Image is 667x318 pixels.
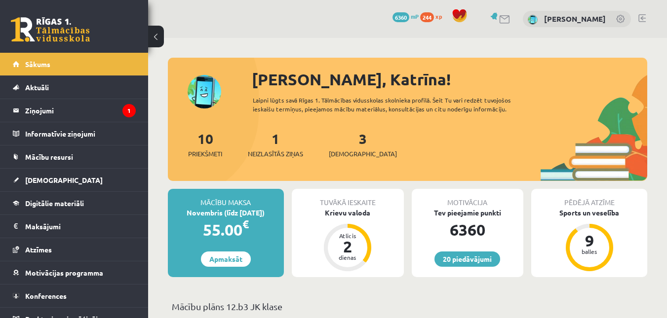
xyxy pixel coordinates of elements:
[25,99,136,122] legend: Ziņojumi
[292,189,404,208] div: Tuvākā ieskaite
[531,189,647,208] div: Pēdējā atzīme
[188,149,222,159] span: Priekšmeti
[13,122,136,145] a: Informatīvie ziņojumi
[168,208,284,218] div: Novembris (līdz [DATE])
[11,17,90,42] a: Rīgas 1. Tālmācības vidusskola
[13,238,136,261] a: Atzīmes
[333,239,362,254] div: 2
[411,12,419,20] span: mP
[201,251,251,267] a: Apmaksāt
[25,176,103,184] span: [DEMOGRAPHIC_DATA]
[575,248,604,254] div: balles
[528,15,538,25] img: Katrīna Šēnfelde
[434,251,500,267] a: 20 piedāvājumi
[25,245,52,254] span: Atzīmes
[25,83,49,92] span: Aktuāli
[435,12,442,20] span: xp
[392,12,419,20] a: 6360 mP
[13,99,136,122] a: Ziņojumi1
[575,233,604,248] div: 9
[13,145,136,168] a: Mācību resursi
[420,12,447,20] a: 244 xp
[13,261,136,284] a: Motivācijas programma
[13,53,136,75] a: Sākums
[168,218,284,242] div: 55.00
[13,76,136,99] a: Aktuāli
[412,189,524,208] div: Motivācija
[333,233,362,239] div: Atlicis
[13,284,136,307] a: Konferences
[242,217,249,231] span: €
[172,300,643,313] p: Mācību plāns 12.b3 JK klase
[25,199,84,208] span: Digitālie materiāli
[13,192,136,214] a: Digitālie materiāli
[188,130,222,159] a: 10Priekšmeti
[25,268,103,277] span: Motivācijas programma
[420,12,434,22] span: 244
[292,208,404,218] div: Krievu valoda
[412,218,524,242] div: 6360
[13,215,136,238] a: Maksājumi
[248,130,303,159] a: 1Neizlasītās ziņas
[122,104,136,117] i: 1
[531,208,647,218] div: Sports un veselība
[544,14,606,24] a: [PERSON_NAME]
[292,208,404,273] a: Krievu valoda Atlicis 2 dienas
[333,254,362,260] div: dienas
[329,130,397,159] a: 3[DEMOGRAPHIC_DATA]
[329,149,397,159] span: [DEMOGRAPHIC_DATA]
[412,208,524,218] div: Tev pieejamie punkti
[252,68,647,91] div: [PERSON_NAME], Katrīna!
[531,208,647,273] a: Sports un veselība 9 balles
[25,291,67,300] span: Konferences
[25,60,50,69] span: Sākums
[168,189,284,208] div: Mācību maksa
[392,12,409,22] span: 6360
[253,96,541,113] div: Laipni lūgts savā Rīgas 1. Tālmācības vidusskolas skolnieka profilā. Šeit Tu vari redzēt tuvojošo...
[25,215,136,238] legend: Maksājumi
[25,152,73,161] span: Mācību resursi
[25,122,136,145] legend: Informatīvie ziņojumi
[248,149,303,159] span: Neizlasītās ziņas
[13,169,136,191] a: [DEMOGRAPHIC_DATA]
